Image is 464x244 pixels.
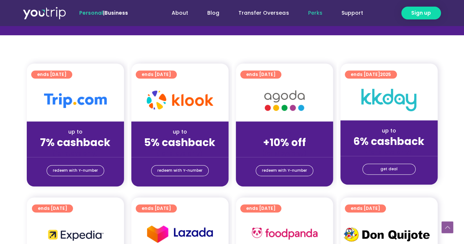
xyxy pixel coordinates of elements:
span: ends [DATE] [38,204,67,212]
span: ends [DATE] [351,70,391,79]
a: ends [DATE] [345,204,386,212]
a: Blog [198,6,229,20]
a: ends [DATE] [31,70,72,79]
div: up to [33,128,118,136]
span: 2025 [380,71,391,77]
a: Perks [298,6,332,20]
strong: 5% cashback [144,135,215,150]
span: redeem with Y-number [157,165,202,176]
a: ends [DATE] [240,204,281,212]
span: Sign up [411,9,431,17]
span: Personal [79,9,103,17]
span: up to [278,128,291,135]
span: get deal [380,164,398,174]
span: ends [DATE] [351,204,380,212]
div: (for stays only) [242,149,327,157]
a: Support [332,6,372,20]
a: ends [DATE] [136,204,177,212]
div: (for stays only) [33,149,118,157]
strong: +10% off [263,135,306,150]
a: ends [DATE] [136,70,177,79]
div: up to [346,127,432,135]
a: ends [DATE] [32,204,73,212]
span: ends [DATE] [142,204,171,212]
span: ends [DATE] [142,70,171,79]
div: (for stays only) [137,149,223,157]
span: ends [DATE] [246,204,275,212]
a: get deal [362,164,416,175]
div: up to [137,128,223,136]
strong: 7% cashback [40,135,110,150]
a: redeem with Y-number [256,165,313,176]
a: Business [105,9,128,17]
a: redeem with Y-number [47,165,104,176]
a: About [162,6,198,20]
div: (for stays only) [346,148,432,156]
span: ends [DATE] [246,70,275,79]
a: ends [DATE]2025 [345,70,397,79]
span: redeem with Y-number [53,165,98,176]
a: Transfer Overseas [229,6,298,20]
span: | [79,9,128,17]
nav: Menu [148,6,372,20]
a: Sign up [401,7,441,19]
span: ends [DATE] [37,70,66,79]
a: redeem with Y-number [151,165,209,176]
span: redeem with Y-number [262,165,307,176]
strong: 6% cashback [353,134,424,149]
a: ends [DATE] [240,70,281,79]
